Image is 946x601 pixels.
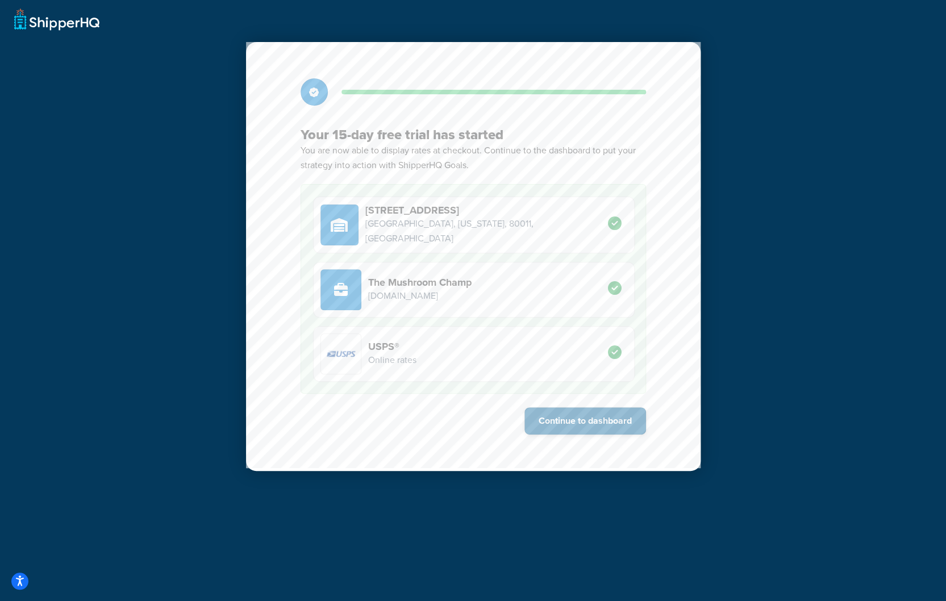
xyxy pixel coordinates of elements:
[368,276,472,289] h4: The Mushroom Champ
[365,216,607,246] p: [GEOGRAPHIC_DATA], [US_STATE], 80011, [GEOGRAPHIC_DATA]
[365,204,607,216] h4: [STREET_ADDRESS]
[368,340,416,353] h4: USPS®
[524,407,646,435] button: Continue to dashboard
[301,126,646,143] h3: Your 15-day free trial has started
[301,143,646,173] p: You are now able to display rates at checkout. Continue to the dashboard to put your strategy int...
[368,289,472,303] p: [DOMAIN_NAME]
[368,353,416,368] p: Online rates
